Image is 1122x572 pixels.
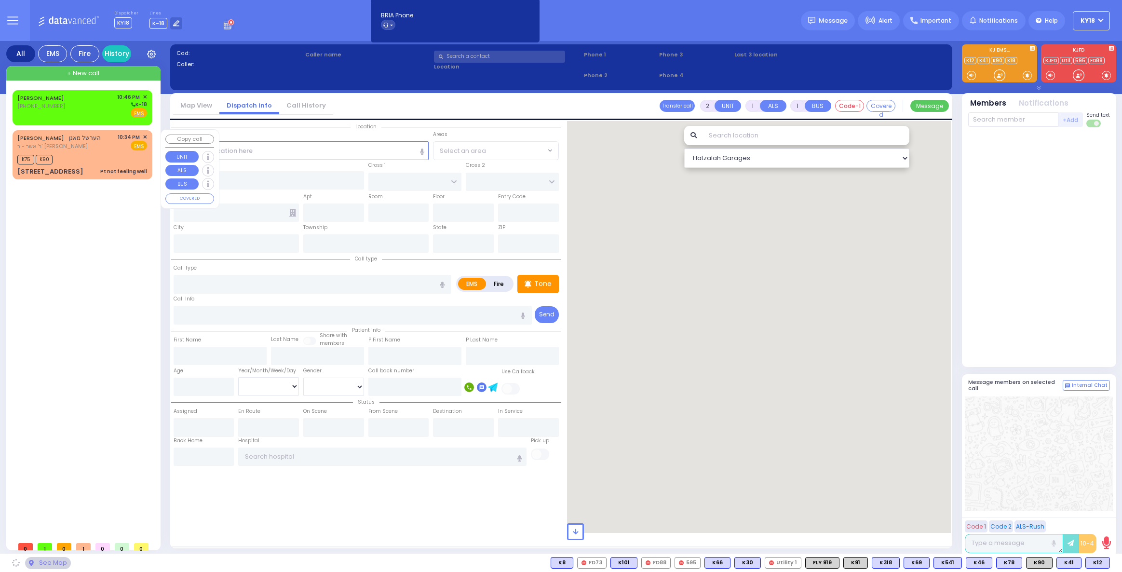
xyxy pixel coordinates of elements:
[17,142,101,150] span: ר' אשר - ר' [PERSON_NAME]
[1041,48,1116,54] label: KJFD
[965,520,987,532] button: Code 1
[1086,119,1102,128] label: Turn off text
[535,306,559,323] button: Send
[641,557,671,569] div: FD88
[176,49,302,57] label: Cad:
[165,193,214,204] button: COVERED
[835,100,864,112] button: Code-1
[433,408,462,415] label: Destination
[991,57,1004,64] a: K90
[115,543,129,550] span: 0
[38,45,67,62] div: EMS
[989,520,1013,532] button: Code 2
[18,543,33,550] span: 0
[675,557,701,569] div: 595
[534,279,552,289] p: Tone
[979,16,1018,25] span: Notifications
[76,543,91,550] span: 1
[1063,380,1110,391] button: Internal Chat
[17,167,83,177] div: [STREET_ADDRESS]
[551,557,573,569] div: BLS
[920,16,951,25] span: Important
[843,557,868,569] div: K91
[769,560,774,565] img: red-radio-icon.svg
[466,336,498,344] label: P Last Name
[434,63,581,71] label: Location
[1026,557,1053,569] div: K90
[149,18,167,29] span: K-18
[320,340,344,347] span: members
[70,45,99,62] div: Fire
[551,557,573,569] div: K8
[970,98,1006,109] button: Members
[808,17,815,24] img: message.svg
[368,336,400,344] label: P First Name
[734,557,761,569] div: K30
[910,100,949,112] button: Message
[1056,557,1081,569] div: K41
[1086,111,1110,119] span: Send text
[303,193,312,201] label: Apt
[966,557,992,569] div: BLS
[305,51,431,59] label: Caller name
[1019,98,1068,109] button: Notifications
[114,11,138,16] label: Dispatcher
[350,255,382,262] span: Call type
[646,560,650,565] img: red-radio-icon.svg
[303,408,327,415] label: On Scene
[289,209,296,217] span: Other building occupants
[117,94,140,101] span: 10:46 PM
[176,60,302,68] label: Caller:
[143,93,147,101] span: ✕
[1056,557,1081,569] div: BLS
[381,11,413,20] span: BRIA Phone
[38,14,102,27] img: Logo
[95,543,110,550] span: 0
[100,168,147,175] div: Pt not feeling well
[819,16,848,26] span: Message
[320,332,347,339] small: Share with
[584,71,656,80] span: Phone 2
[17,134,64,142] a: [PERSON_NAME]
[458,278,486,290] label: EMS
[703,126,909,145] input: Search location
[1043,57,1059,64] a: KJFD
[174,408,197,415] label: Assigned
[238,367,299,375] div: Year/Month/Week/Day
[434,51,565,63] input: Search a contact
[1073,11,1110,30] button: KY18
[165,151,199,163] button: UNIT
[134,543,149,550] span: 0
[57,543,71,550] span: 0
[6,45,35,62] div: All
[866,100,895,112] button: Covered
[143,133,147,141] span: ✕
[715,100,741,112] button: UNIT
[165,165,199,177] button: ALS
[704,557,730,569] div: K66
[996,557,1022,569] div: K78
[238,437,259,445] label: Hospital
[149,11,183,16] label: Lines
[174,141,429,160] input: Search location here
[704,557,730,569] div: BLS
[1045,16,1058,25] span: Help
[531,437,549,445] label: Pick up
[498,224,505,232] label: ZIP
[173,101,219,110] a: Map View
[1060,57,1072,64] a: Util
[1072,382,1108,389] span: Internal Chat
[1065,383,1070,388] img: comment-alt.png
[130,101,147,108] span: K-18
[805,557,839,569] div: FLY 919
[968,112,1058,127] input: Search member
[659,51,731,59] span: Phone 3
[968,379,1063,392] h5: Message members on selected call
[433,131,447,138] label: Areas
[134,110,144,117] u: EMS
[486,278,513,290] label: Fire
[760,100,786,112] button: ALS
[174,264,197,272] label: Call Type
[996,557,1022,569] div: BLS
[165,178,199,190] button: BUS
